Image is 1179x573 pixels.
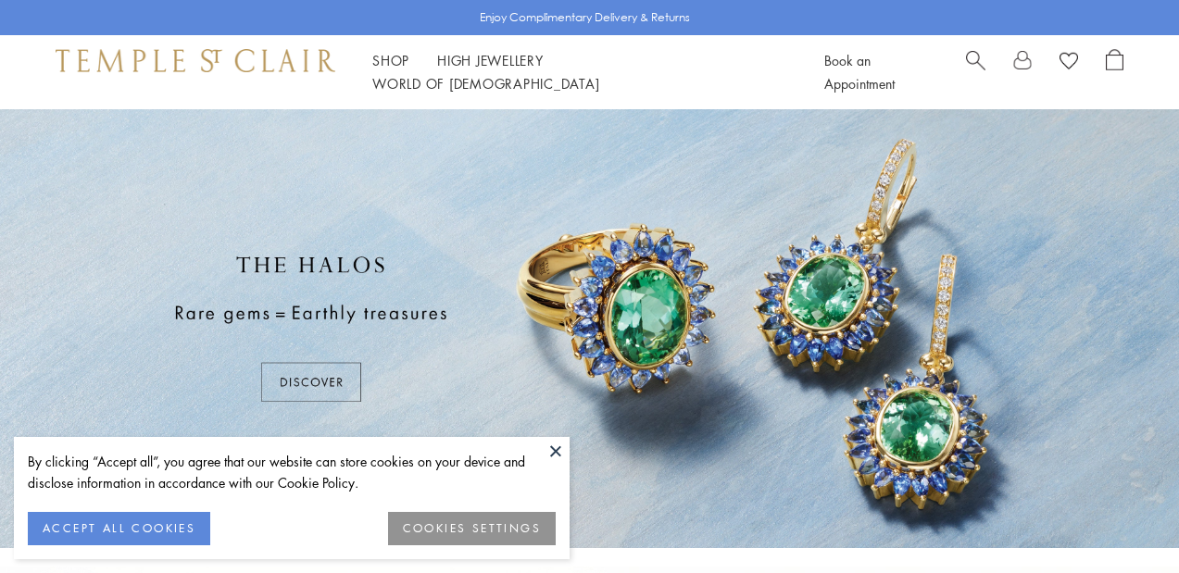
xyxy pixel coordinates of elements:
nav: Main navigation [372,49,783,95]
a: World of [DEMOGRAPHIC_DATA]World of [DEMOGRAPHIC_DATA] [372,74,599,93]
p: Enjoy Complimentary Delivery & Returns [480,8,690,27]
a: High JewelleryHigh Jewellery [437,51,544,69]
a: Open Shopping Bag [1106,49,1123,95]
a: Book an Appointment [824,51,895,93]
a: ShopShop [372,51,409,69]
a: View Wishlist [1060,49,1078,77]
button: ACCEPT ALL COOKIES [28,512,210,545]
button: COOKIES SETTINGS [388,512,556,545]
div: By clicking “Accept all”, you agree that our website can store cookies on your device and disclos... [28,451,556,493]
a: Search [966,49,985,95]
img: Temple St. Clair [56,49,335,71]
